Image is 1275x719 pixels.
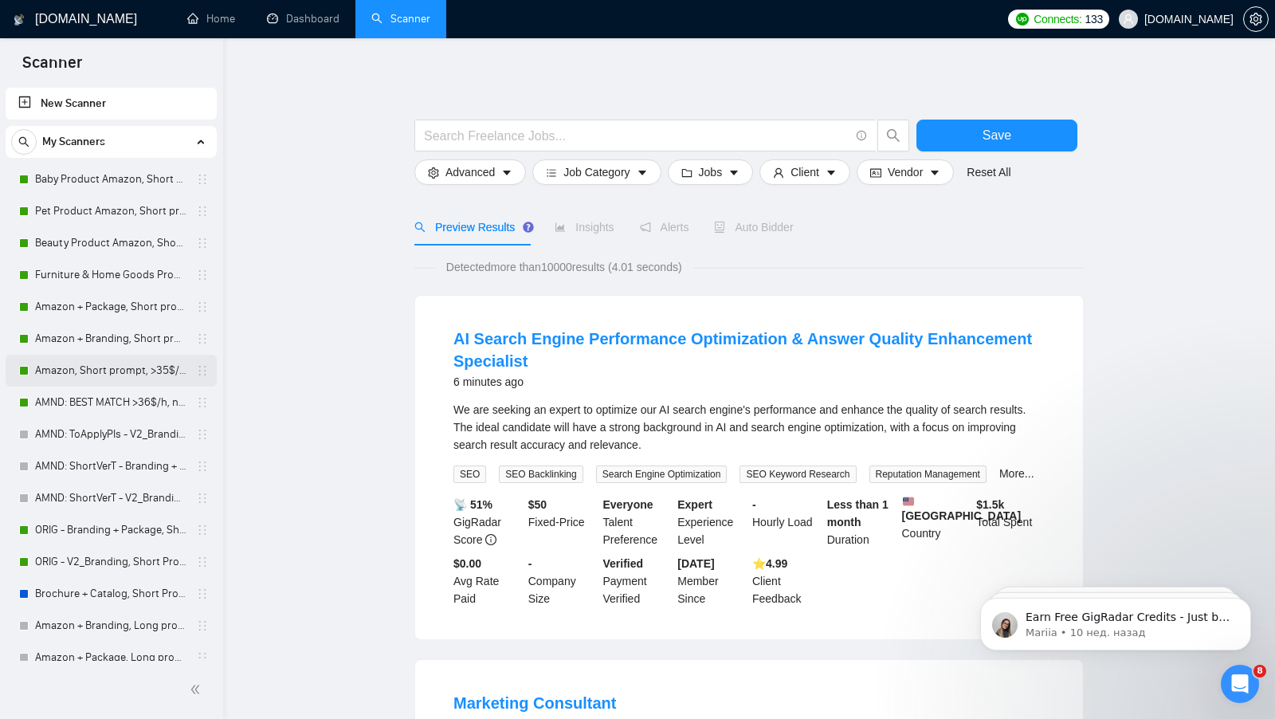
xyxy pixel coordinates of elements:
span: Earn Free GigRadar Credits - Just by Sharing Your Story! 💬 Want more credits for sending proposal... [69,46,275,439]
span: user [773,166,784,178]
span: Scanner [10,51,95,84]
span: caret-down [637,166,648,178]
div: Avg Rate Paid [450,555,525,607]
a: AMND: ToApplyPls - V2_Branding, Short Prompt, >36$/h, no agency [35,418,186,450]
div: Country [899,496,974,548]
a: Brochure + Catalog, Short Prompt, >36$/h, no agency [35,578,186,610]
span: 8 [1253,665,1266,678]
a: Pet Product Amazon, Short prompt, >35$/h, no agency [35,195,186,227]
span: bars [546,166,557,178]
a: New Scanner [18,88,204,120]
div: Payment Verified [600,555,675,607]
button: folderJobscaret-down [668,159,754,185]
div: Experience Level [674,496,749,548]
a: ORIG - V2_Branding, Short Prompt, >36$/h, no agency [35,546,186,578]
span: holder [196,396,209,409]
div: We are seeking an expert to optimize our AI search engine's performance and enhance the quality o... [453,401,1045,454]
a: Amazon + Branding, Long prompt, >35$/h, no agency [35,610,186,642]
div: Talent Preference [600,496,675,548]
a: homeHome [187,12,235,26]
img: logo [14,7,25,33]
a: dashboardDashboard [267,12,339,26]
button: userClientcaret-down [759,159,850,185]
button: idcardVendorcaret-down [857,159,954,185]
a: AMND: ShortVerT - V2_Branding, Short Prompt, >36$/h, no agency [35,482,186,514]
span: holder [196,524,209,536]
div: 6 minutes ago [453,372,1045,391]
span: Save [983,125,1011,145]
li: New Scanner [6,88,217,120]
b: [GEOGRAPHIC_DATA] [902,496,1022,522]
span: setting [1244,13,1268,26]
span: double-left [190,682,206,697]
div: Member Since [674,555,749,607]
b: ⭐️ 4.99 [752,557,787,570]
span: holder [196,173,209,186]
span: idcard [870,166,881,178]
span: Preview Results [414,221,529,234]
span: holder [196,619,209,632]
span: holder [196,269,209,281]
iframe: Intercom notifications сообщение [956,564,1275,676]
b: Expert [677,498,712,511]
div: Fixed-Price [525,496,600,548]
span: Alerts [640,221,689,234]
b: $ 1.5k [976,498,1004,511]
span: SEO Backlinking [499,466,583,483]
span: My Scanners [42,126,105,158]
b: [DATE] [677,557,714,570]
span: holder [196,492,209,505]
span: Jobs [699,163,723,181]
a: Furniture & Home Goods Product Amazon, Short prompt, >35$/h, no agency [35,259,186,291]
button: barsJob Categorycaret-down [532,159,661,185]
span: info-circle [485,534,496,545]
span: holder [196,332,209,345]
span: setting [428,166,439,178]
span: Job Category [563,163,630,181]
span: Auto Bidder [714,221,793,234]
iframe: Intercom live chat [1221,665,1259,703]
span: holder [196,460,209,473]
button: search [11,129,37,155]
span: Insights [555,221,614,234]
span: user [1123,14,1134,25]
span: info-circle [857,131,867,141]
span: holder [196,428,209,441]
button: settingAdvancedcaret-down [414,159,526,185]
span: search [878,128,908,143]
span: holder [196,301,209,313]
span: 133 [1085,10,1103,28]
a: More... [999,467,1034,480]
span: caret-down [501,166,512,178]
div: Company Size [525,555,600,607]
div: Tooltip anchor [521,220,535,234]
span: SEO [453,466,486,483]
div: Total Spent [973,496,1048,548]
p: Message from Mariia, sent 10 нед. назад [69,61,275,76]
a: Amazon, Short prompt, >35$/h, no agency [35,355,186,387]
a: searchScanner [371,12,430,26]
a: AMND: ShortVerT - Branding + Package, Short Prompt, >36$/h, no agency [35,450,186,482]
span: Advanced [445,163,495,181]
a: Baby Product Amazon, Short prompt, >35$/h, no agency [35,163,186,195]
span: holder [196,205,209,218]
b: Verified [603,557,644,570]
span: folder [681,166,692,178]
b: $ 50 [528,498,547,511]
input: Search Freelance Jobs... [424,126,849,146]
b: Everyone [603,498,653,511]
div: Client Feedback [749,555,824,607]
button: Save [916,120,1077,151]
b: $0.00 [453,557,481,570]
span: SEO Keyword Research [739,466,856,483]
span: holder [196,587,209,600]
a: AMND: BEST MATCH >36$/h, no agency [35,387,186,418]
span: notification [640,222,651,233]
span: Client [790,163,819,181]
img: upwork-logo.png [1016,13,1029,26]
a: Reset All [967,163,1010,181]
a: ORIG - Branding + Package, Short Prompt, >36$/h, no agency [35,514,186,546]
span: search [12,136,36,147]
img: 🇺🇸 [903,496,914,507]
